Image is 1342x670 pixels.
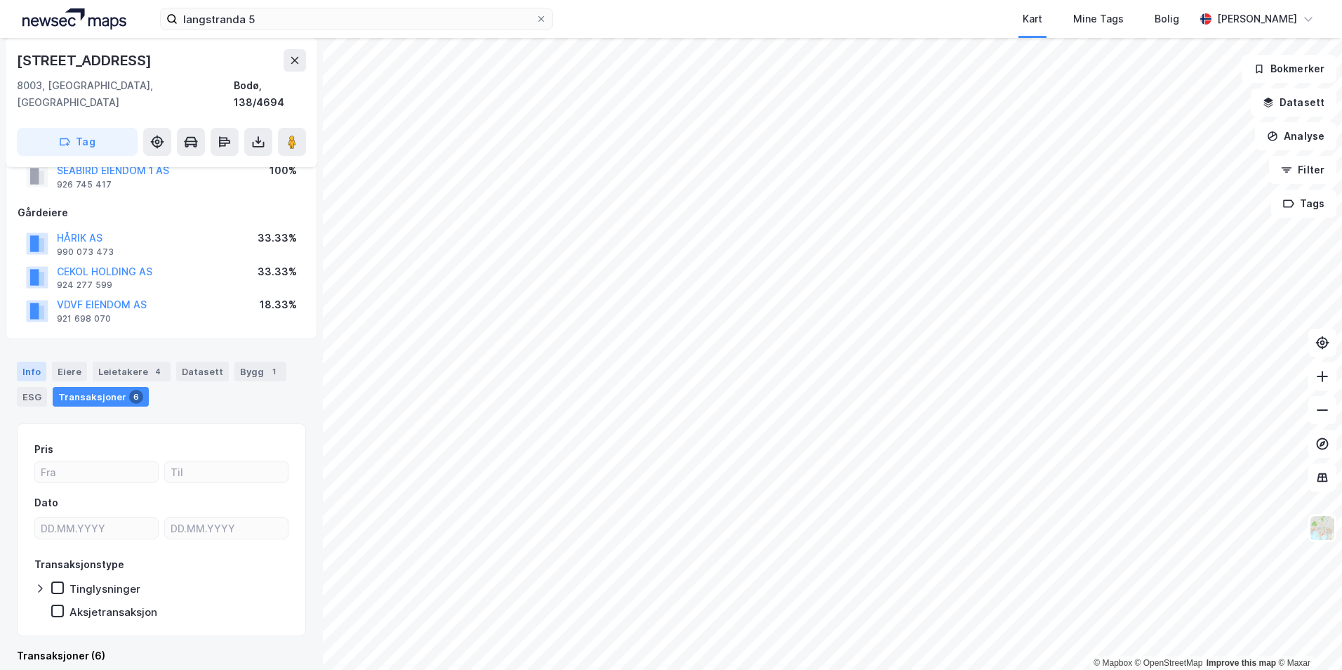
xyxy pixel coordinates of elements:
div: Transaksjoner (6) [17,648,306,664]
div: Eiere [52,362,87,381]
div: Leietakere [93,362,171,381]
div: 990 073 473 [57,247,114,258]
div: 33.33% [258,230,297,247]
div: Kart [1023,11,1042,27]
a: OpenStreetMap [1135,658,1203,668]
div: 921 698 070 [57,313,111,324]
button: Analyse [1255,122,1336,150]
div: Bygg [234,362,286,381]
div: 1 [267,364,281,379]
div: Datasett [176,362,229,381]
div: Bodø, 138/4694 [234,77,306,111]
div: Transaksjoner [53,387,149,407]
div: Mine Tags [1073,11,1124,27]
div: 33.33% [258,263,297,280]
div: ESG [17,387,47,407]
div: [STREET_ADDRESS] [17,49,154,72]
div: Tinglysninger [69,582,140,596]
button: Bokmerker [1242,55,1336,83]
img: Z [1309,515,1336,541]
iframe: Chat Widget [1272,603,1342,670]
div: Kontrollprogram for chat [1272,603,1342,670]
div: 18.33% [260,296,297,313]
button: Filter [1269,156,1336,184]
input: Til [165,461,288,482]
div: 8003, [GEOGRAPHIC_DATA], [GEOGRAPHIC_DATA] [17,77,234,111]
a: Improve this map [1207,658,1276,668]
img: logo.a4113a55bc3d86da70a041830d287a7e.svg [22,8,126,29]
div: Aksjetransaksjon [69,605,157,619]
div: Info [17,362,46,381]
div: 926 745 417 [57,179,112,190]
button: Datasett [1251,88,1336,117]
div: Dato [34,494,58,511]
div: Bolig [1155,11,1179,27]
input: Søk på adresse, matrikkel, gårdeiere, leietakere eller personer [178,8,536,29]
div: 924 277 599 [57,280,112,291]
input: DD.MM.YYYY [165,518,288,539]
input: DD.MM.YYYY [35,518,158,539]
div: Pris [34,441,53,458]
div: 4 [151,364,165,379]
div: 6 [129,390,143,404]
div: 100% [270,162,297,179]
div: Gårdeiere [18,204,305,221]
a: Mapbox [1094,658,1132,668]
div: [PERSON_NAME] [1217,11,1297,27]
button: Tags [1271,190,1336,218]
input: Fra [35,461,158,482]
button: Tag [17,128,138,156]
div: Transaksjonstype [34,556,124,573]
